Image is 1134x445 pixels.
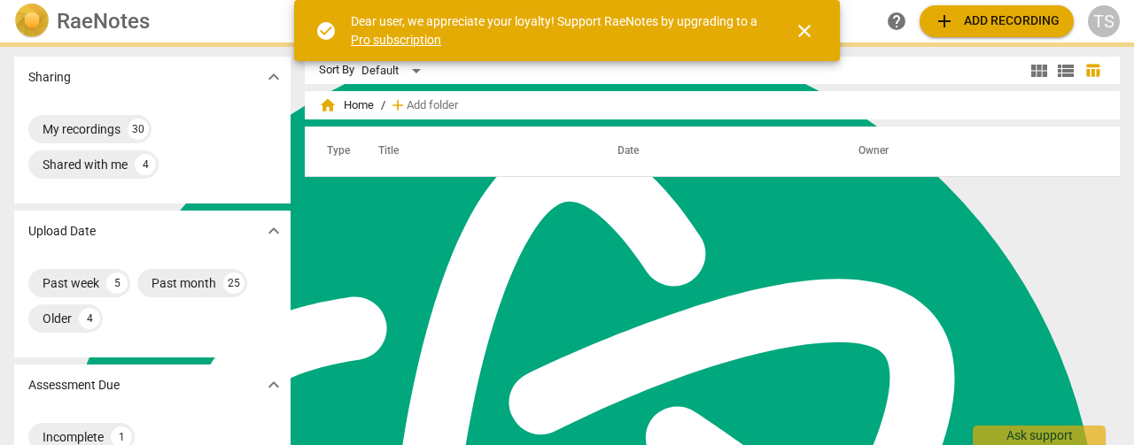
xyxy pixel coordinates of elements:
span: view_list [1055,60,1076,81]
span: table_chart [1084,62,1101,79]
button: Show more [260,372,287,398]
button: Show more [260,64,287,90]
p: Upload Date [28,222,96,241]
div: Shared with me [43,156,128,173]
a: LogoRaeNotes [14,4,287,39]
a: Pro subscription [351,33,441,47]
div: Default [361,57,427,85]
button: Table view [1079,58,1106,84]
a: Help [881,5,913,37]
h2: RaeNotes [57,9,150,34]
button: Show more [260,218,287,244]
span: Add recording [934,11,1060,32]
span: add [389,96,407,114]
div: 4 [79,308,100,329]
p: Assessment Due [28,376,120,395]
div: 30 [128,119,149,140]
button: TS [1088,5,1120,37]
button: List view [1052,58,1079,84]
div: Past month [151,274,216,292]
img: Logo [14,4,50,39]
div: My recordings [43,120,120,138]
button: Close [783,10,826,52]
span: expand_more [263,220,284,242]
th: Date [596,127,837,176]
div: Sort By [319,64,354,77]
p: Sharing [28,68,71,87]
div: Past week [43,274,99,292]
span: expand_more [263,66,284,88]
th: Title [357,127,596,176]
span: home [319,96,337,114]
span: / [381,99,385,112]
span: Add folder [407,99,458,112]
span: close [794,20,815,42]
span: view_module [1029,60,1050,81]
th: Owner [837,127,1101,176]
button: Tile view [1026,58,1052,84]
div: Older [43,310,72,327]
div: 5 [106,272,128,294]
div: Ask support [973,426,1106,445]
div: 25 [223,272,245,294]
th: Type [313,127,357,176]
div: 4 [135,154,156,175]
span: help [886,11,907,32]
span: add [934,11,955,32]
span: check_circle [315,20,337,42]
div: Dear user, we appreciate your loyalty! Support RaeNotes by upgrading to a [351,12,762,49]
span: expand_more [263,374,284,395]
button: Upload [920,5,1074,37]
span: Home [319,96,374,114]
